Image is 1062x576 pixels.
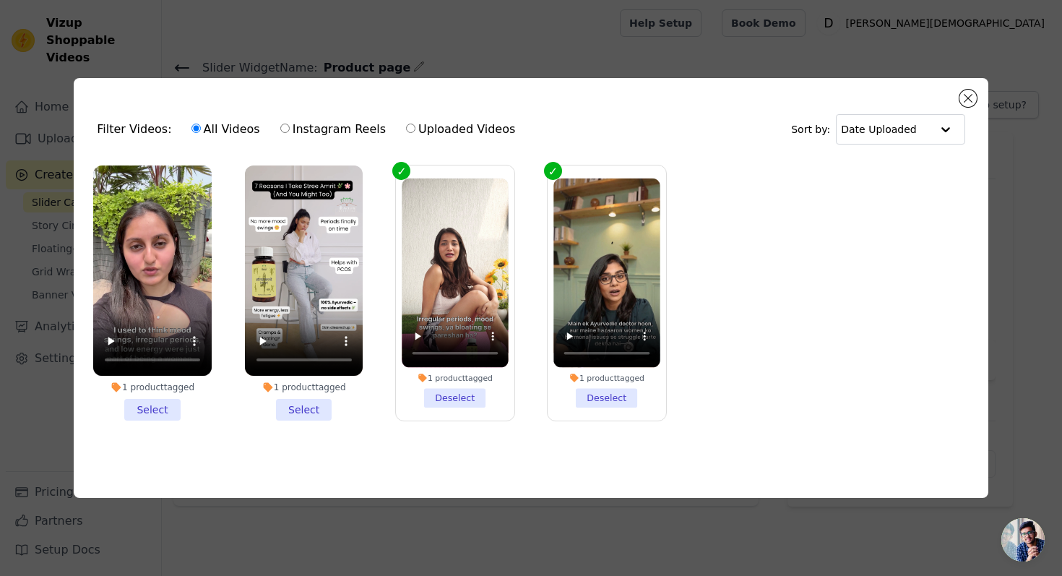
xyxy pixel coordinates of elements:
div: 1 product tagged [402,373,509,383]
label: Instagram Reels [280,120,387,139]
button: Close modal [959,90,977,107]
div: Filter Videos: [97,113,523,146]
div: 1 product tagged [553,373,660,383]
div: 1 product tagged [93,382,212,393]
label: All Videos [191,120,261,139]
div: Sort by: [791,114,965,145]
a: Open chat [1001,518,1045,562]
label: Uploaded Videos [405,120,516,139]
div: 1 product tagged [245,382,363,393]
